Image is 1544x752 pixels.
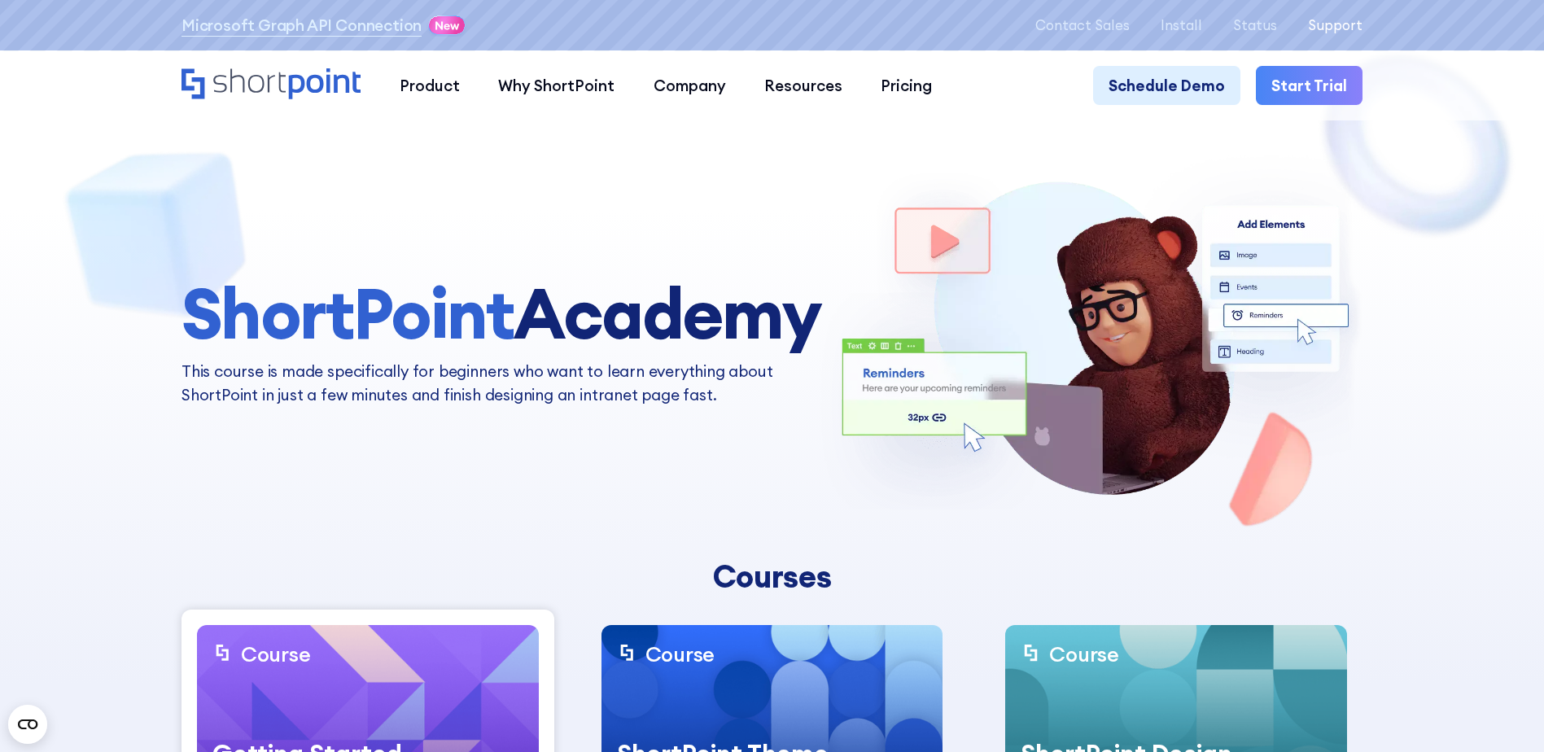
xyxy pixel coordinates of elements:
button: Open CMP widget [8,705,47,744]
a: Support [1308,17,1362,33]
div: Course [645,641,715,667]
a: Resources [745,66,861,104]
h1: Academy [182,276,820,352]
div: Product [400,74,460,97]
a: Schedule Demo [1093,66,1240,104]
div: Pricing [881,74,932,97]
span: ShortPoint [182,269,514,357]
a: Microsoft Graph API Connection [182,14,422,37]
div: Company [654,74,726,97]
p: This course is made specifically for beginners who want to learn everything about ShortPoint in j... [182,360,820,406]
a: Contact Sales [1035,17,1130,33]
div: Resources [764,74,842,97]
a: Install [1161,17,1202,33]
div: Course [241,641,310,667]
div: Course [1049,641,1118,667]
div: Courses [466,558,1077,594]
iframe: Chat Widget [1463,674,1544,752]
a: Start Trial [1256,66,1362,104]
a: Company [634,66,745,104]
a: Status [1233,17,1277,33]
a: Product [380,66,479,104]
div: Why ShortPoint [498,74,615,97]
a: Home [182,68,361,102]
a: Pricing [862,66,951,104]
a: Why ShortPoint [479,66,634,104]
